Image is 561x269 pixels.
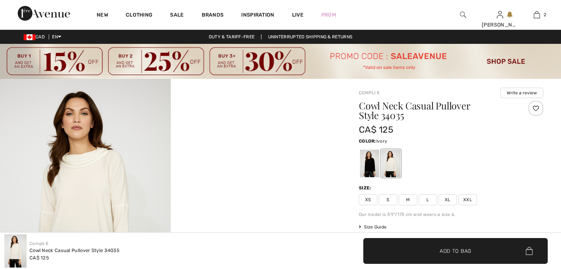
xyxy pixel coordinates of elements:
[544,11,546,18] span: 2
[497,11,503,18] a: Sign In
[30,247,120,254] div: Cowl Neck Casual Pullover Style 34035
[126,12,152,20] a: Clothing
[97,12,108,20] a: New
[376,139,388,144] span: Ivory
[4,234,27,268] img: Cowl Neck Casual Pullover Style 34035
[170,12,184,20] a: Sale
[419,194,437,205] span: L
[359,211,543,218] div: Our model is 5'9"/175 cm and wears a size 6.
[30,255,49,261] span: CA$ 125
[321,11,336,19] a: Prom
[379,194,397,205] span: S
[24,34,35,40] img: Canadian Dollar
[440,247,471,255] span: Add to Bag
[534,10,540,19] img: My Bag
[359,101,513,120] h1: Cowl Neck Casual Pullover Style 34035
[514,214,554,232] iframe: Opens a widget where you can find more information
[526,247,533,255] img: Bag.svg
[171,79,342,164] video: Your browser does not support the video tag.
[360,150,379,177] div: Black
[359,125,393,135] span: CA$ 125
[497,10,503,19] img: My Info
[18,6,70,21] img: 1ère Avenue
[202,12,224,20] a: Brands
[52,34,61,39] span: EN
[519,10,555,19] a: 2
[292,11,304,19] a: Live
[24,34,48,39] span: CAD
[359,90,380,95] a: Compli K
[439,194,457,205] span: XL
[381,150,401,177] div: Ivory
[501,88,543,98] button: Write a review
[363,238,548,264] button: Add to Bag
[460,10,466,19] img: search the website
[359,139,376,144] span: Color:
[458,194,477,205] span: XXL
[30,241,48,246] a: Compli K
[241,12,274,20] span: Inspiration
[359,185,373,191] div: Size:
[359,194,377,205] span: XS
[359,224,387,230] span: Size Guide
[399,194,417,205] span: M
[482,21,518,29] div: [PERSON_NAME]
